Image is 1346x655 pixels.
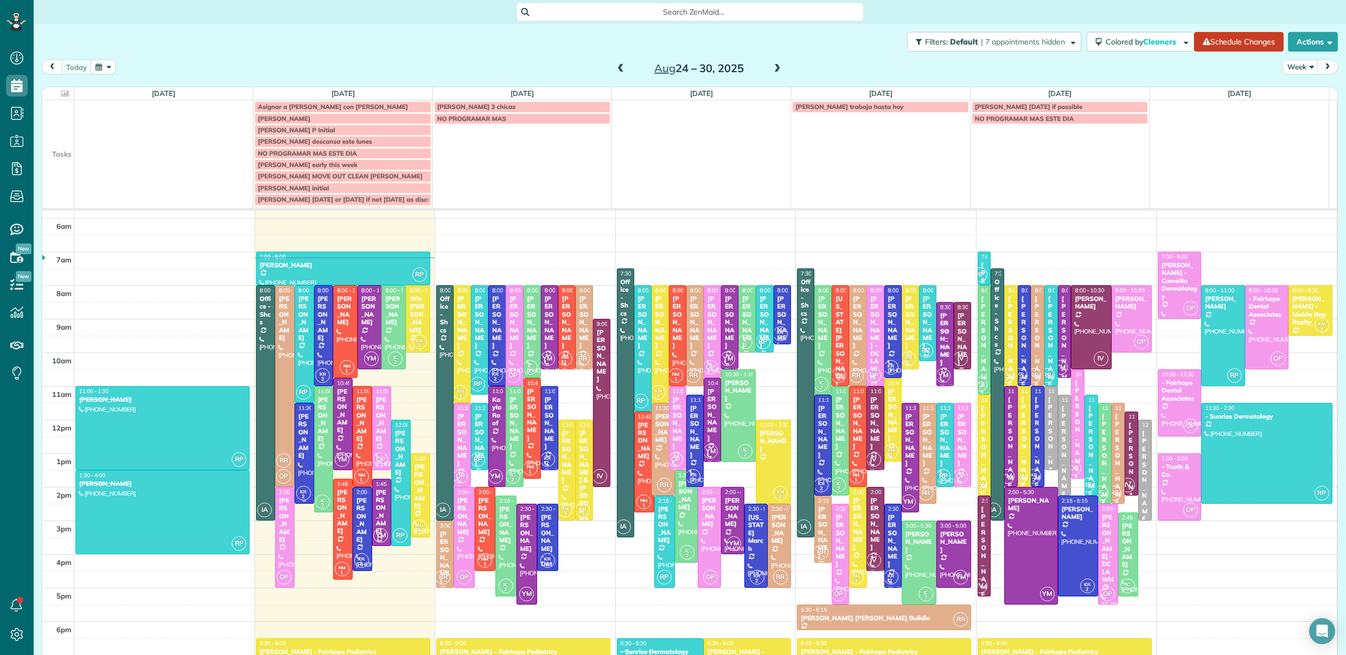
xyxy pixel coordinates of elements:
[918,343,933,358] span: RP
[562,295,572,350] div: [PERSON_NAME]
[905,413,916,467] div: [PERSON_NAME]
[1283,60,1318,74] button: Week
[416,337,423,343] span: KM
[489,374,502,384] small: 2
[492,371,499,377] span: KR
[540,351,555,366] span: YM
[1094,351,1108,366] span: IV
[621,270,647,277] span: 7:30 - 3:30
[412,267,427,282] span: RP
[720,351,735,366] span: YM
[869,89,892,98] a: [DATE]
[528,363,532,369] span: IC
[1040,368,1055,383] span: RP
[870,287,900,294] span: 8:00 - 11:00
[562,421,591,428] span: 12:00 - 3:00
[336,295,354,326] div: [PERSON_NAME]
[1048,89,1071,98] a: [DATE]
[457,295,468,350] div: [PERSON_NAME]
[509,287,539,294] span: 8:00 - 11:00
[994,278,1001,348] div: Office - Shcs
[888,388,898,442] div: [PERSON_NAME]
[298,287,328,294] span: 8:00 - 11:30
[760,421,789,428] span: 12:00 - 2:30
[597,320,623,327] span: 9:00 - 2:00
[907,32,1081,52] button: Filters: Default | 7 appointments hidden
[638,287,667,294] span: 8:00 - 11:45
[940,304,969,311] span: 8:30 - 11:00
[1106,37,1180,47] span: Colored by
[258,184,329,192] span: [PERSON_NAME] initial
[596,329,607,383] div: [PERSON_NAME]
[258,114,310,123] span: [PERSON_NAME]
[409,295,427,334] div: Win [PERSON_NAME]
[437,114,506,123] span: NO PROGRAMAR MAS
[655,388,662,394] span: KM
[259,295,272,326] div: Office - Shcs
[1022,388,1051,395] span: 11:00 - 2:00
[1204,295,1241,311] div: [PERSON_NAME]
[743,447,748,453] span: IC
[673,287,702,294] span: 8:00 - 11:00
[1000,374,1014,384] small: 3
[320,371,326,377] span: KR
[1034,396,1041,497] div: [PERSON_NAME]
[1227,368,1242,383] span: RP
[905,404,935,412] span: 11:30 - 2:45
[388,357,402,368] small: 2
[258,195,460,203] span: [PERSON_NAME] [DATE] or [DATE] if not [DATE] as discussed is ok
[978,380,983,386] span: IC
[42,60,62,74] button: prev
[579,287,609,294] span: 8:00 - 10:30
[818,287,847,294] span: 8:00 - 11:15
[258,126,335,134] span: [PERSON_NAME] P Initial
[742,295,752,350] div: [PERSON_NAME]
[454,391,467,401] small: 3
[260,253,286,260] span: 7:00 - 8:00
[690,295,700,350] div: [PERSON_NAME]
[544,396,555,451] div: [PERSON_NAME]
[331,89,355,98] a: [DATE]
[652,391,665,401] small: 3
[356,396,369,442] div: [PERSON_NAME]
[690,89,713,98] a: [DATE]
[981,404,988,506] div: [PERSON_NAME]
[316,374,329,384] small: 2
[707,388,718,442] div: [PERSON_NAME]
[940,312,951,367] div: [PERSON_NAME]
[690,287,719,294] span: 8:00 - 11:00
[1007,295,1015,396] div: [PERSON_NAME]
[562,287,591,294] span: 8:00 - 10:30
[849,368,864,383] span: RR
[870,295,881,381] div: [PERSON_NAME] - DC LAWN
[958,304,987,311] span: 8:30 - 10:30
[492,287,521,294] span: 8:00 - 11:00
[544,295,555,350] div: [PERSON_NAME]
[1161,379,1198,402] div: - Fairhope Dental Associates
[738,341,752,351] small: 2
[853,287,882,294] span: 8:00 - 11:00
[562,429,572,484] div: [PERSON_NAME]
[527,380,557,387] span: 10:45 - 1:45
[953,351,968,366] span: IV
[853,388,882,395] span: 11:00 - 2:00
[1115,413,1122,514] div: [PERSON_NAME]
[470,377,485,391] span: RP
[981,253,1007,260] span: 7:00 - 8:00
[1035,287,1064,294] span: 8:00 - 11:00
[870,388,900,395] span: 11:00 - 1:30
[298,295,311,342] div: [PERSON_NAME]
[1315,324,1329,334] small: 3
[1021,396,1028,497] div: [PERSON_NAME]
[936,368,951,383] span: YM
[509,388,539,395] span: 11:00 - 2:00
[902,32,1081,52] a: Filters: Default | 7 appointments hidden
[655,413,672,444] div: [PERSON_NAME]
[655,404,685,412] span: 11:30 - 2:15
[492,396,502,427] div: Kayla Roof
[801,270,827,277] span: 7:30 - 3:30
[152,89,175,98] a: [DATE]
[1205,404,1234,412] span: 11:30 - 2:30
[1115,404,1145,412] span: 11:30 - 2:30
[1088,404,1095,506] div: [PERSON_NAME]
